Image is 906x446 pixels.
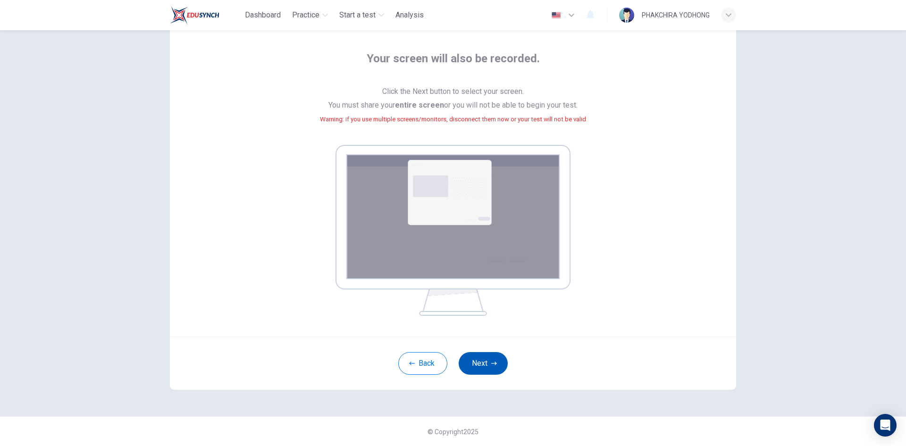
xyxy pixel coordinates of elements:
div: PHAKCHIRA YODHONG [642,9,710,21]
button: Practice [288,7,332,24]
span: Your screen will also be recorded. [367,51,540,77]
button: Dashboard [241,7,285,24]
b: entire screen [395,101,444,109]
img: screen share example [336,145,570,316]
span: Click the Next button to select your screen. You must share your or you will not be able to begin... [320,85,586,137]
button: Next [459,352,508,375]
span: Practice [292,9,319,21]
span: © Copyright 2025 [428,428,478,436]
span: Analysis [395,9,424,21]
small: Warning: if you use multiple screens/monitors, disconnect them now or your test will not be valid [320,116,586,123]
button: Analysis [392,7,428,24]
span: Start a test [339,9,376,21]
span: Dashboard [245,9,281,21]
div: Open Intercom Messenger [874,414,897,437]
a: Train Test logo [170,6,241,25]
button: Start a test [336,7,388,24]
button: Back [398,352,447,375]
img: en [550,12,562,19]
img: Profile picture [619,8,634,23]
img: Train Test logo [170,6,219,25]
